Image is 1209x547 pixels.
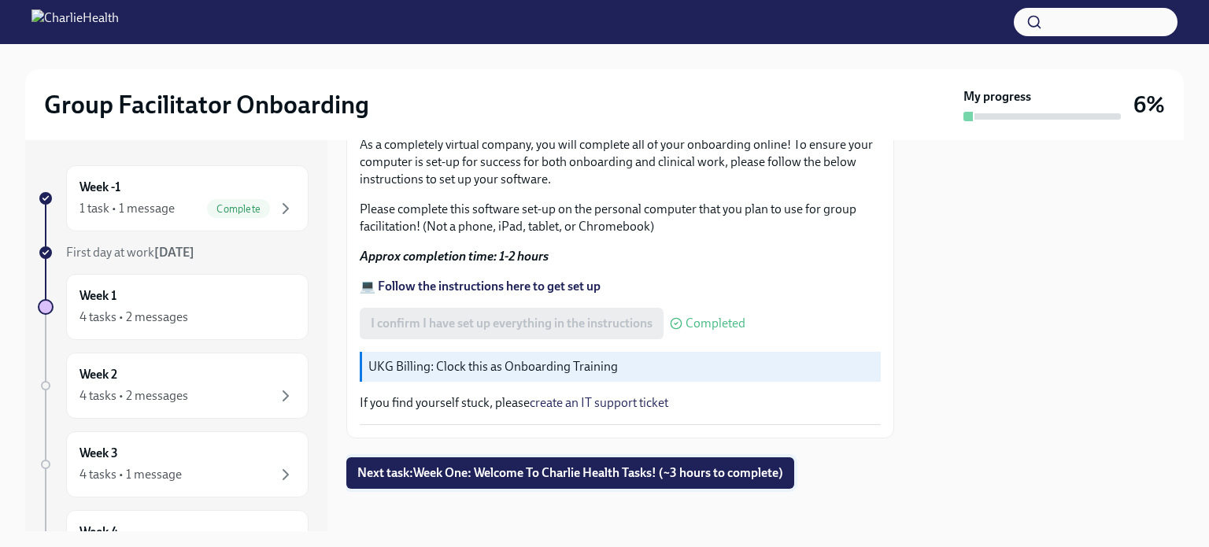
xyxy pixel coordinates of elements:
h6: Week 2 [79,366,117,383]
h6: Week 3 [79,445,118,462]
img: CharlieHealth [31,9,119,35]
h6: Week -1 [79,179,120,196]
a: First day at work[DATE] [38,244,309,261]
span: Complete [207,203,270,215]
button: Next task:Week One: Welcome To Charlie Health Tasks! (~3 hours to complete) [346,457,794,489]
h6: Week 4 [79,523,118,541]
a: Week 24 tasks • 2 messages [38,353,309,419]
a: Week 34 tasks • 1 message [38,431,309,497]
strong: [DATE] [154,245,194,260]
div: 4 tasks • 2 messages [79,309,188,326]
span: Next task : Week One: Welcome To Charlie Health Tasks! (~3 hours to complete) [357,465,783,481]
h2: Group Facilitator Onboarding [44,89,369,120]
div: 4 tasks • 1 message [79,466,182,483]
div: 4 tasks • 2 messages [79,387,188,405]
strong: My progress [963,88,1031,105]
a: 💻 Follow the instructions here to get set up [360,279,601,294]
a: Week 14 tasks • 2 messages [38,274,309,340]
a: create an IT support ticket [530,395,668,410]
span: First day at work [66,245,194,260]
p: UKG Billing: Clock this as Onboarding Training [368,358,874,375]
h6: Week 1 [79,287,116,305]
div: 1 task • 1 message [79,200,175,217]
p: Please complete this software set-up on the personal computer that you plan to use for group faci... [360,201,881,235]
a: Week -11 task • 1 messageComplete [38,165,309,231]
p: As a completely virtual company, you will complete all of your onboarding online! To ensure your ... [360,136,881,188]
span: Completed [686,317,745,330]
h3: 6% [1133,91,1165,119]
p: If you find yourself stuck, please [360,394,881,412]
strong: Approx completion time: 1-2 hours [360,249,549,264]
